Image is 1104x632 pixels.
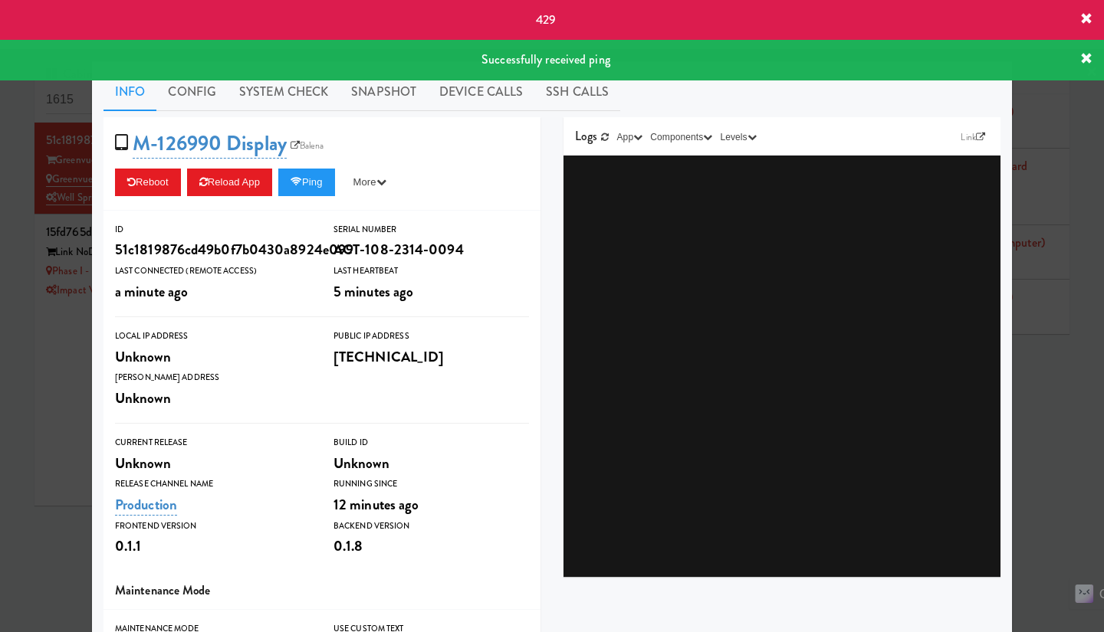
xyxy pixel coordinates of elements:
div: Running Since [333,476,529,492]
span: 12 minutes ago [333,494,419,515]
a: M-126990 Display [133,129,287,159]
div: Local IP Address [115,329,310,344]
span: 429 [536,11,556,28]
span: 5 minutes ago [333,281,413,302]
a: Balena [287,138,328,153]
span: Maintenance Mode [115,581,211,599]
button: Ping [278,169,335,196]
div: [TECHNICAL_ID] [333,344,529,370]
div: ID [115,222,310,237]
div: Current Release [115,435,310,450]
div: Backend Version [333,519,529,534]
div: Public IP Address [333,329,529,344]
a: System Check [228,73,340,111]
div: [PERSON_NAME] Address [115,370,310,385]
a: Production [115,494,177,516]
div: Unknown [115,344,310,370]
span: Logs [575,127,597,145]
div: Build Id [333,435,529,450]
a: Device Calls [428,73,534,111]
div: ACT-108-2314-0094 [333,237,529,263]
button: Components [646,129,716,145]
a: Snapshot [340,73,428,111]
div: 51c1819876cd49b0f7b0430a8924e099 [115,237,310,263]
div: Last Heartbeat [333,264,529,279]
div: Last Connected (Remote Access) [115,264,310,279]
button: More [341,169,399,196]
button: Reboot [115,169,181,196]
div: Unknown [333,450,529,476]
div: Frontend Version [115,519,310,534]
div: 0.1.1 [115,533,310,559]
a: Info [103,73,156,111]
button: Levels [716,129,760,145]
span: Successfully received ping [481,51,610,68]
div: Unknown [115,385,310,411]
div: Serial Number [333,222,529,237]
div: Unknown [115,450,310,476]
button: Reload App [187,169,272,196]
a: Config [156,73,228,111]
a: SSH Calls [534,73,620,111]
a: Link [957,129,989,145]
div: 0.1.8 [333,533,529,559]
div: Release Channel Name [115,476,310,492]
button: App [613,129,647,145]
span: a minute ago [115,281,188,302]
